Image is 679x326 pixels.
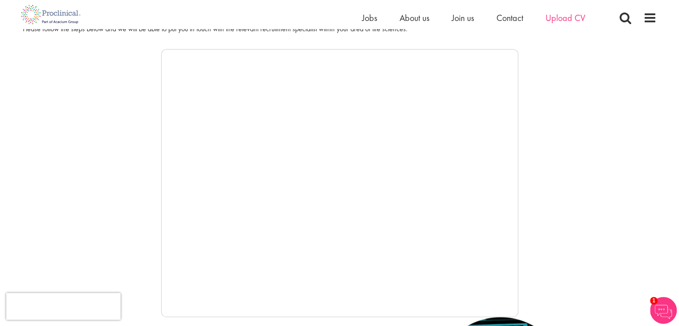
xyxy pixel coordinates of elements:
[400,12,429,24] a: About us
[23,24,657,34] div: Please follow the steps below and we will be able to put you in touch with the relevant recruitme...
[452,12,474,24] a: Join us
[362,12,377,24] a: Jobs
[496,12,523,24] a: Contact
[650,297,658,305] span: 1
[546,12,585,24] a: Upload CV
[650,297,677,324] img: Chatbot
[6,293,121,320] iframe: reCAPTCHA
